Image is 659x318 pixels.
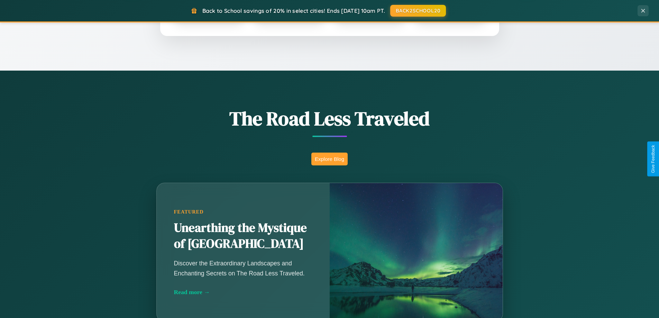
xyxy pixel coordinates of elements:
[202,7,385,14] span: Back to School savings of 20% in select cities! Ends [DATE] 10am PT.
[651,145,656,173] div: Give Feedback
[174,258,312,278] p: Discover the Extraordinary Landscapes and Enchanting Secrets on The Road Less Traveled.
[174,209,312,215] div: Featured
[390,5,446,17] button: BACK2SCHOOL20
[311,153,348,165] button: Explore Blog
[174,220,312,252] h2: Unearthing the Mystique of [GEOGRAPHIC_DATA]
[122,105,537,132] h1: The Road Less Traveled
[174,289,312,296] div: Read more →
